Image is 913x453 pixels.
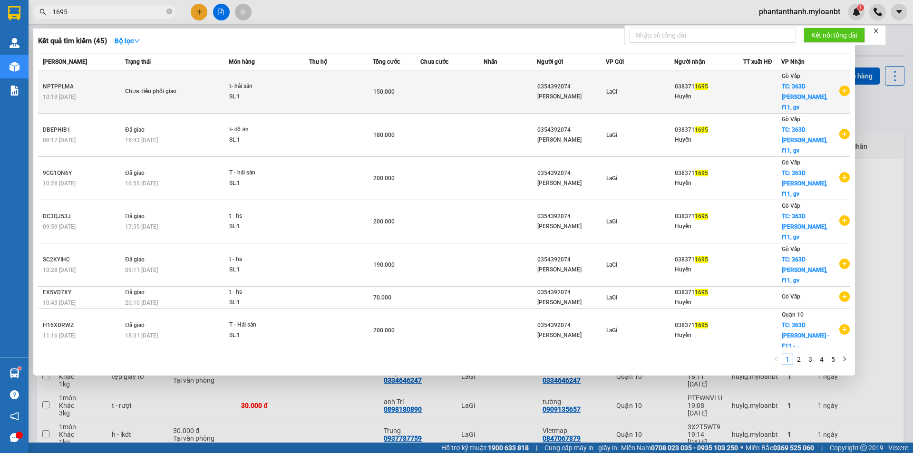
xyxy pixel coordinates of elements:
input: Tìm tên, số ĐT hoặc mã đơn [52,7,165,17]
span: plus-circle [839,324,850,335]
span: close [873,28,879,34]
span: 1695 [695,256,708,263]
img: warehouse-icon [10,368,19,378]
li: 4 [816,354,827,365]
span: TC: 363D [PERSON_NAME], f11, gv [782,213,827,241]
div: H16XDRWZ [43,320,122,330]
button: left [770,354,782,365]
div: 9CG1QN6Y [43,168,122,178]
span: Đã giao [125,322,145,328]
div: 038371 [675,168,743,178]
div: 038371 [675,125,743,135]
h3: Kết quả tìm kiếm ( 45 ) [38,36,107,46]
button: right [839,354,850,365]
li: 2 [793,354,805,365]
span: 200.000 [373,327,395,334]
div: Huyền [675,178,743,188]
span: 11:16 [DATE] [43,332,76,339]
div: T - hải sản [229,168,301,178]
span: message [10,433,19,442]
li: 5 [827,354,839,365]
a: 5 [828,354,838,365]
div: 0354392074 [537,125,605,135]
a: 3 [805,354,816,365]
span: 190.000 [373,261,395,268]
span: close-circle [166,9,172,14]
span: TC: 363D [PERSON_NAME], f11, gv [782,126,827,154]
span: 1695 [695,289,708,296]
span: question-circle [10,390,19,399]
span: TC: 363D [PERSON_NAME], f11, gv [782,170,827,197]
span: Đã giao [125,170,145,176]
div: 0354392074 [537,82,605,92]
div: Huyền [675,222,743,231]
div: 038371 [675,82,743,92]
span: 150.000 [373,88,395,95]
div: Huyền [675,92,743,102]
span: Gò Vấp [782,293,800,300]
span: Quận 10 [782,311,804,318]
span: close-circle [166,8,172,17]
div: DBEPHIB1 [43,125,122,135]
img: logo-vxr [8,6,20,20]
div: SC2KYIHC [43,255,122,265]
div: t - hs [229,254,301,265]
div: Huyền [675,330,743,340]
span: Gò Vấp [782,73,800,79]
span: Người gửi [537,58,563,65]
li: Next Page [839,354,850,365]
div: t - hs [229,211,301,222]
span: 200.000 [373,175,395,182]
span: 10:43 [DATE] [43,299,76,306]
div: t- đồ ăn [229,125,301,135]
span: LaGi [606,132,617,138]
div: [PERSON_NAME] [537,92,605,102]
img: warehouse-icon [10,62,19,72]
span: search [39,9,46,15]
span: LaGi [606,294,617,301]
div: SL: 1 [229,178,301,189]
span: 17:55 [DATE] [125,223,158,230]
div: NPTPPLMA [43,82,122,92]
span: plus-circle [839,172,850,183]
div: SL: 1 [229,92,301,102]
span: [PERSON_NAME] [43,58,87,65]
div: 0354392074 [537,168,605,178]
div: SL: 1 [229,135,301,145]
sup: 1 [18,367,21,370]
div: [PERSON_NAME] [537,178,605,188]
div: FX5VD7XY [43,288,122,298]
span: Đã giao [125,289,145,296]
span: Đã giao [125,256,145,263]
div: 0354392074 [537,288,605,298]
span: 09:59 [DATE] [43,223,76,230]
span: plus-circle [839,129,850,139]
span: 1695 [695,213,708,220]
div: Huyền [675,298,743,308]
span: 1695 [695,126,708,133]
span: TC: 363D [PERSON_NAME] - F11 - ... [782,322,829,349]
div: t - hs [229,287,301,298]
div: 038371 [675,320,743,330]
input: Nhập số tổng đài [630,28,796,43]
div: 038371 [675,212,743,222]
span: Nhãn [484,58,497,65]
span: 1695 [695,322,708,328]
img: solution-icon [10,86,19,96]
div: DC3QJ53J [43,212,122,222]
div: [PERSON_NAME] [537,135,605,145]
div: T - Hải sản [229,320,301,330]
a: 1 [782,354,793,365]
img: warehouse-icon [10,38,19,48]
span: Gò Vấp [782,159,800,166]
span: LaGi [606,88,617,95]
span: 09:11 [DATE] [125,267,158,273]
span: 20:10 [DATE] [125,299,158,306]
strong: Bộ lọc [115,37,140,45]
span: 1695 [695,170,708,176]
li: Previous Page [770,354,782,365]
span: 10:19 [DATE] [43,94,76,100]
button: Bộ lọcdown [107,33,148,48]
span: TC: 363D [PERSON_NAME], f11, gv [782,83,827,111]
